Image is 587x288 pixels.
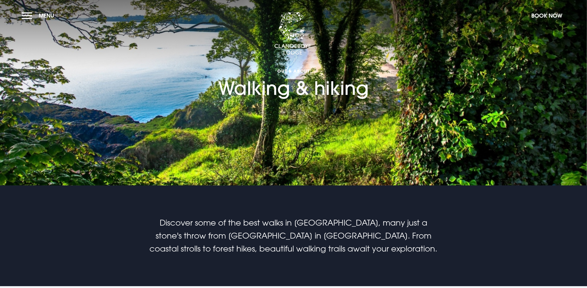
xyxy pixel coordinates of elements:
[528,9,565,22] button: Book Now
[274,12,311,55] img: Clandeboye Lodge
[22,9,57,22] button: Menu
[146,216,441,255] p: Discover some of the best walks in [GEOGRAPHIC_DATA], many just a stone's throw from [GEOGRAPHIC_...
[39,12,54,19] span: Menu
[218,68,369,74] span: OUT & ABOUT
[218,32,369,99] h1: Walking & hiking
